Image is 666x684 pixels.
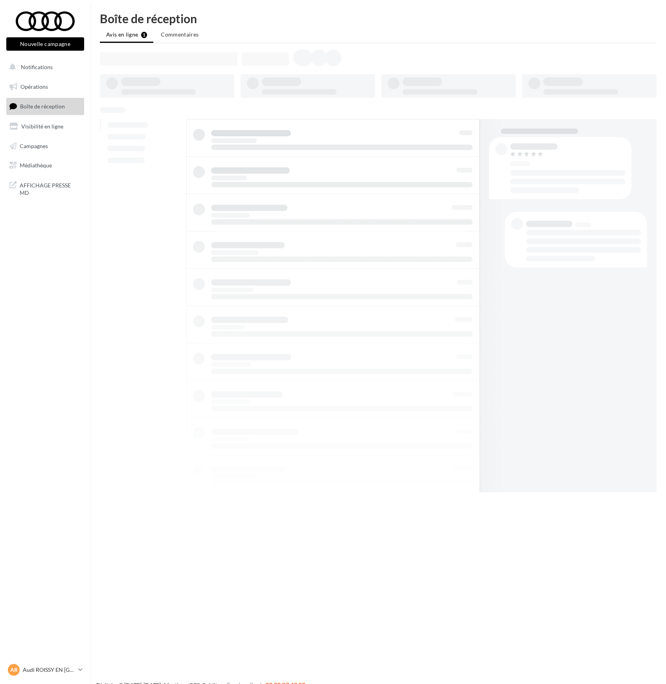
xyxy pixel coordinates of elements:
span: Visibilité en ligne [21,123,63,130]
div: Boîte de réception [100,13,657,24]
span: Campagnes [20,142,48,149]
span: Boîte de réception [20,103,65,110]
span: AR [10,666,18,674]
p: Audi ROISSY EN [GEOGRAPHIC_DATA] [23,666,75,674]
span: Commentaires [161,31,199,38]
a: Visibilité en ligne [5,118,86,135]
a: Médiathèque [5,157,86,174]
span: Opérations [20,83,48,90]
a: Campagnes [5,138,86,154]
button: Notifications [5,59,83,75]
span: AFFICHAGE PRESSE MD [20,180,81,197]
button: Nouvelle campagne [6,37,84,51]
span: Notifications [21,64,53,70]
a: Boîte de réception [5,98,86,115]
a: AR Audi ROISSY EN [GEOGRAPHIC_DATA] [6,662,84,677]
span: Médiathèque [20,162,52,169]
a: Opérations [5,79,86,95]
a: AFFICHAGE PRESSE MD [5,177,86,200]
